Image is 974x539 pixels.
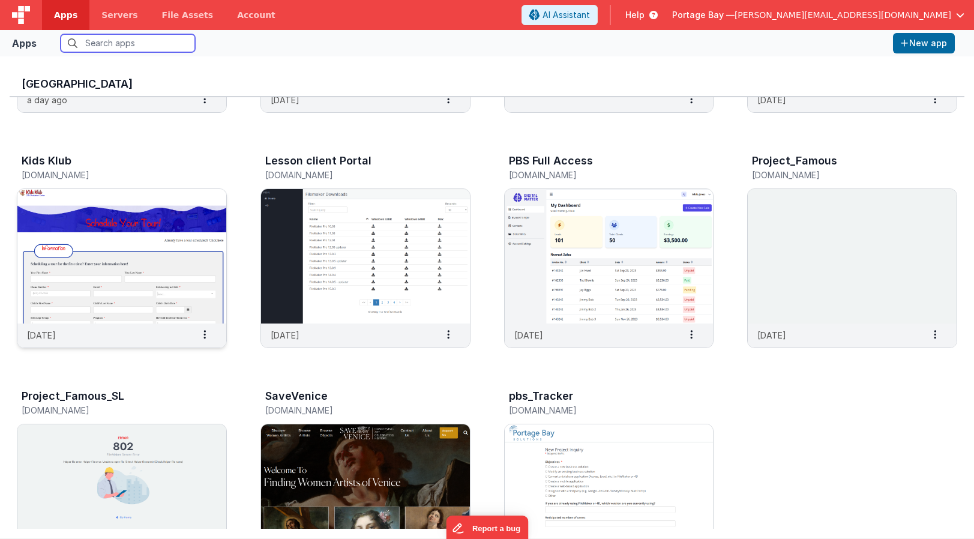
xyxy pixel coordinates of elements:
[735,9,951,21] span: [PERSON_NAME][EMAIL_ADDRESS][DOMAIN_NAME]
[514,329,543,342] p: [DATE]
[54,9,77,21] span: Apps
[271,94,299,106] p: [DATE]
[509,155,593,167] h3: PBS Full Access
[757,329,786,342] p: [DATE]
[265,406,440,415] h5: [DOMAIN_NAME]
[27,94,67,106] p: a day ago
[22,155,71,167] h3: Kids Klub
[265,155,371,167] h3: Lesson client Portal
[12,36,37,50] div: Apps
[27,329,56,342] p: [DATE]
[265,390,328,402] h3: SaveVenice
[101,9,137,21] span: Servers
[265,170,440,179] h5: [DOMAIN_NAME]
[22,406,197,415] h5: [DOMAIN_NAME]
[162,9,214,21] span: File Assets
[672,9,735,21] span: Portage Bay —
[752,155,837,167] h3: Project_Famous
[271,329,299,342] p: [DATE]
[672,9,964,21] button: Portage Bay — [PERSON_NAME][EMAIL_ADDRESS][DOMAIN_NAME]
[893,33,955,53] button: New app
[543,9,590,21] span: AI Assistant
[22,170,197,179] h5: [DOMAIN_NAME]
[509,390,573,402] h3: pbs_Tracker
[522,5,598,25] button: AI Assistant
[757,94,786,106] p: [DATE]
[22,78,952,90] h3: [GEOGRAPHIC_DATA]
[752,170,927,179] h5: [DOMAIN_NAME]
[509,406,684,415] h5: [DOMAIN_NAME]
[22,390,124,402] h3: Project_Famous_SL
[509,170,684,179] h5: [DOMAIN_NAME]
[61,34,195,52] input: Search apps
[625,9,645,21] span: Help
